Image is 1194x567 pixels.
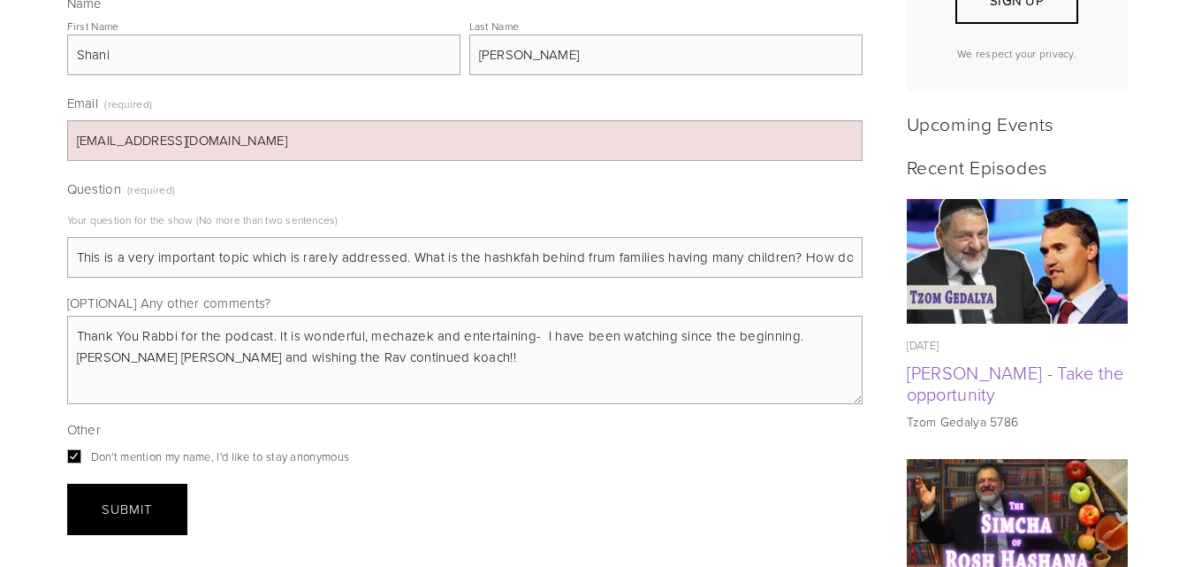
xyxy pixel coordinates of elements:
span: Submit [102,500,152,518]
div: First Name [67,19,119,34]
h2: Upcoming Events [907,112,1128,134]
a: Tzom Gedalya - Take the opportunity [907,199,1128,324]
p: Your question for the show (No more than two sentences) [67,206,863,234]
span: Don't mention my name, I'd like to stay anonymous [91,448,350,464]
p: We respect your privacy. [922,46,1113,61]
button: SubmitSubmit [67,484,187,535]
input: Don't mention my name, I'd like to stay anonymous [67,449,81,464]
p: Tzom Gedalya 5786 [907,413,1128,431]
div: Last Name [469,19,520,34]
span: (required) [127,177,175,203]
span: Other [67,420,102,439]
time: [DATE] [907,337,939,353]
a: [PERSON_NAME] - Take the opportunity [907,360,1124,406]
h2: Recent Episodes [907,156,1128,178]
span: Email [67,94,99,112]
img: Tzom Gedalya - Take the opportunity [906,199,1128,324]
textarea: Thank You Rabbi for the podcast. It is wonderful, mechazek and entertaining- I have been watching... [67,316,863,404]
span: [OPTIONAL] Any other comments? [67,294,271,312]
span: (required) [104,91,152,117]
span: Question [67,180,121,198]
